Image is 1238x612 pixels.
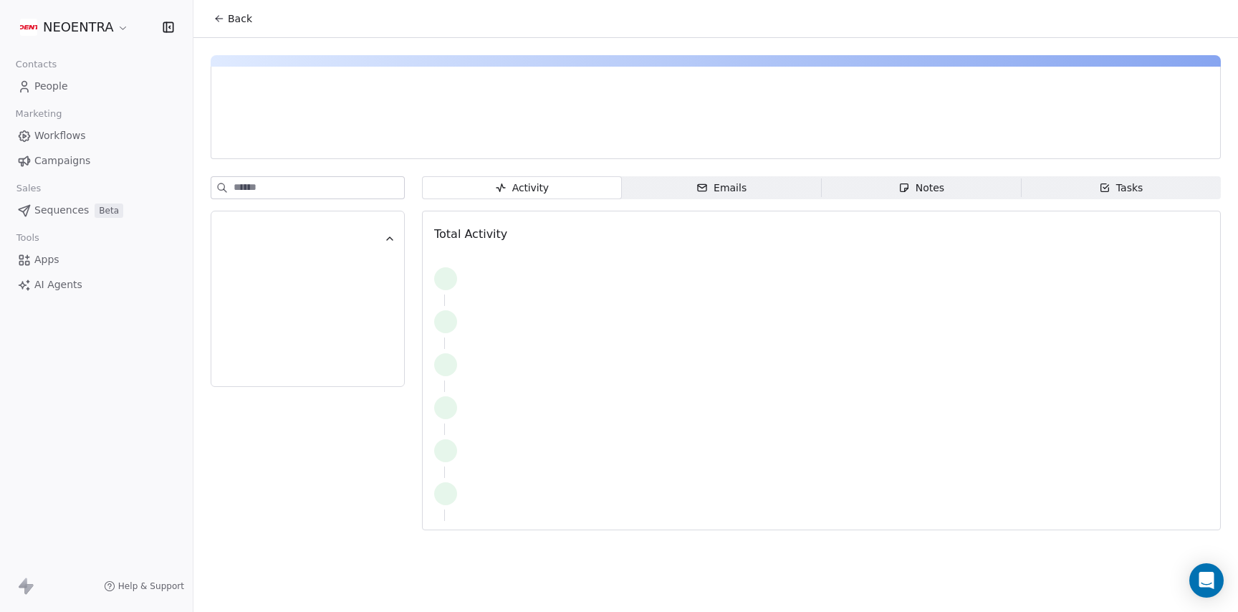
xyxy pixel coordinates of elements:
[20,19,37,36] img: Additional.svg
[34,252,59,267] span: Apps
[10,227,45,249] span: Tools
[11,248,181,272] a: Apps
[898,181,944,196] div: Notes
[9,54,63,75] span: Contacts
[9,103,68,125] span: Marketing
[104,580,184,592] a: Help & Support
[95,204,123,218] span: Beta
[34,153,90,168] span: Campaigns
[34,79,68,94] span: People
[34,203,89,218] span: Sequences
[11,149,181,173] a: Campaigns
[228,11,252,26] span: Back
[34,128,86,143] span: Workflows
[118,580,184,592] span: Help & Support
[11,124,181,148] a: Workflows
[17,15,132,39] button: NEOENTRA
[11,75,181,98] a: People
[1099,181,1143,196] div: Tasks
[11,199,181,222] a: SequencesBeta
[10,178,47,199] span: Sales
[1189,563,1224,598] div: Open Intercom Messenger
[205,6,261,32] button: Back
[696,181,747,196] div: Emails
[11,273,181,297] a: AI Agents
[43,18,114,37] span: NEOENTRA
[34,277,82,292] span: AI Agents
[434,227,507,241] span: Total Activity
